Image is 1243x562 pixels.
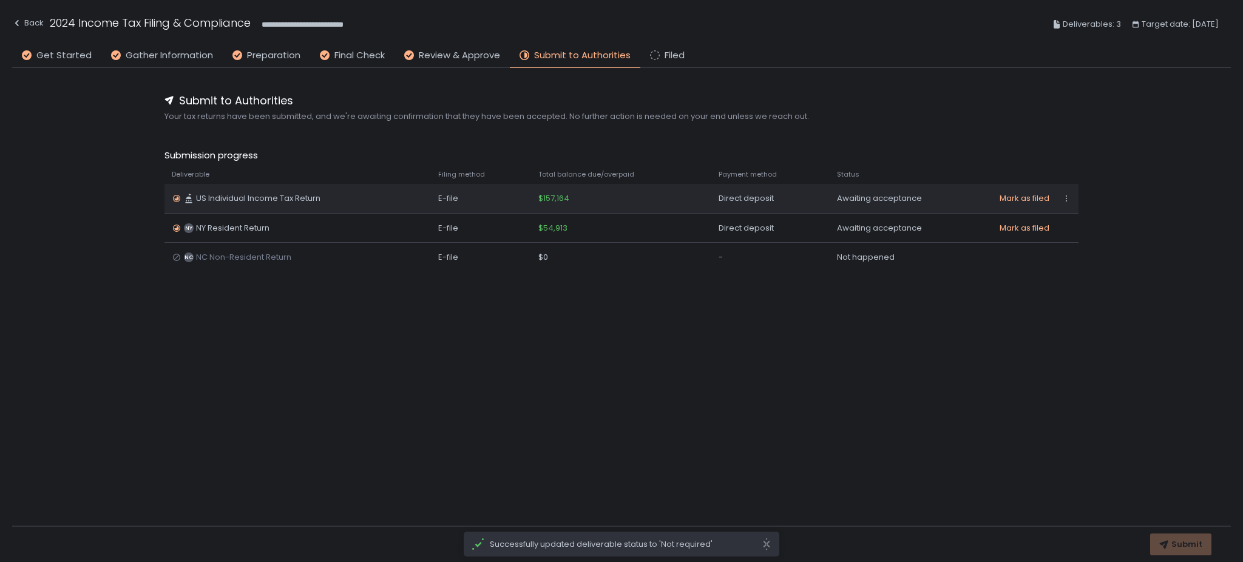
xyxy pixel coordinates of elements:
[36,49,92,63] span: Get Started
[50,15,251,31] h1: 2024 Income Tax Filing & Compliance
[719,223,774,234] span: Direct deposit
[185,225,192,232] text: NY
[665,49,685,63] span: Filed
[762,538,771,550] svg: close
[12,15,44,35] button: Back
[334,49,385,63] span: Final Check
[438,223,524,234] div: E-file
[534,49,631,63] span: Submit to Authorities
[196,223,269,234] span: NY Resident Return
[719,170,777,179] span: Payment method
[438,193,524,204] div: E-file
[1063,17,1121,32] span: Deliverables: 3
[179,92,293,109] span: Submit to Authorities
[419,49,500,63] span: Review & Approve
[1000,223,1049,234] button: Mark as filed
[12,16,44,30] div: Back
[196,193,320,204] span: US Individual Income Tax Return
[126,49,213,63] span: Gather Information
[438,170,485,179] span: Filing method
[1142,17,1219,32] span: Target date: [DATE]
[538,223,567,234] span: $54,913
[837,193,985,204] div: Awaiting acceptance
[164,149,1079,163] span: Submission progress
[837,223,985,234] div: Awaiting acceptance
[164,111,1079,122] span: Your tax returns have been submitted, and we're awaiting confirmation that they have been accepte...
[172,170,209,179] span: Deliverable
[438,252,524,263] div: E-file
[538,193,569,204] span: $157,164
[837,252,985,263] div: Not happened
[837,170,859,179] span: Status
[719,252,723,263] span: -
[538,252,548,263] span: $0
[719,193,774,204] span: Direct deposit
[538,170,634,179] span: Total balance due/overpaid
[490,539,762,550] span: Successfully updated deliverable status to 'Not required'
[247,49,300,63] span: Preparation
[185,254,193,261] text: NC
[196,252,291,263] span: NC Non-Resident Return
[1000,193,1049,204] button: Mark as filed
